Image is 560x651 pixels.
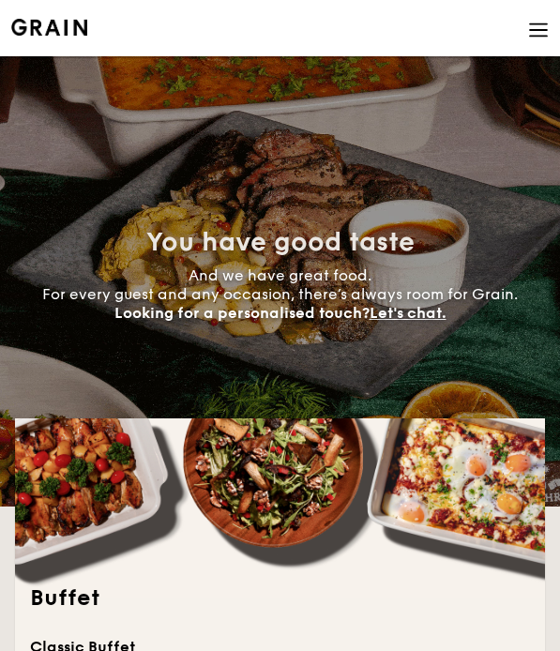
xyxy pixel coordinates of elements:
[146,226,415,258] span: You have good taste
[114,304,370,322] span: Looking for a personalised touch?
[11,19,87,36] img: Grain
[30,583,530,613] h2: Buffet
[42,266,518,322] span: And we have great food. For every guest and any occasion, there’s always room for Grain.
[11,19,87,36] a: Logotype
[528,20,549,40] img: icon-hamburger-menu.db5d7e83.svg
[370,304,446,322] span: Let's chat.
